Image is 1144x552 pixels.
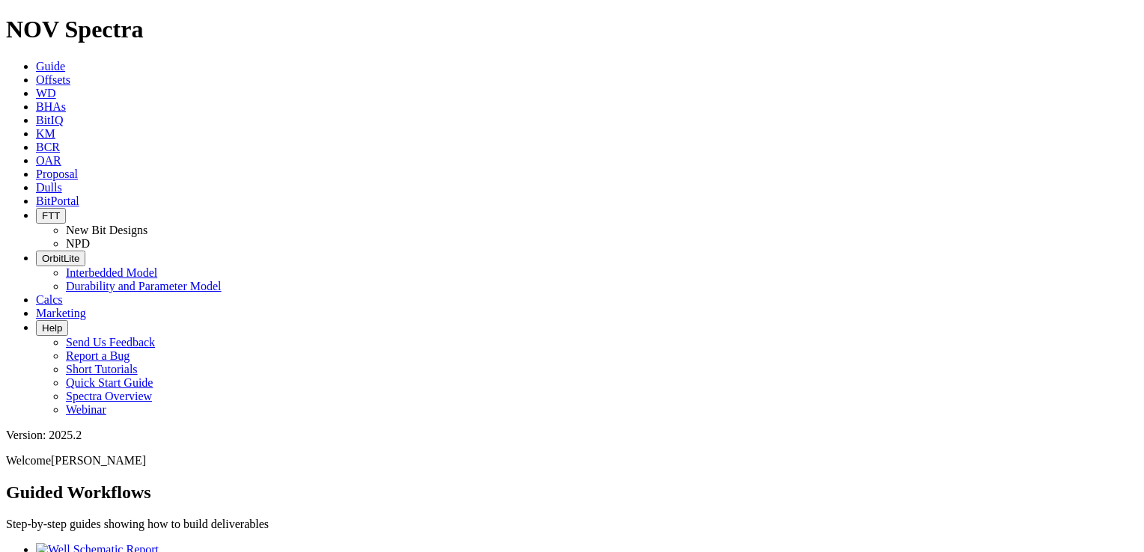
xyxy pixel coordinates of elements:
a: BitPortal [36,194,79,207]
a: Durability and Parameter Model [66,280,222,292]
span: FTT [42,210,60,221]
a: Short Tutorials [66,363,138,375]
p: Step-by-step guides showing how to build deliverables [6,518,1138,531]
button: FTT [36,208,66,224]
h1: NOV Spectra [6,16,1138,43]
a: Quick Start Guide [66,376,153,389]
a: Proposal [36,168,78,180]
a: New Bit Designs [66,224,147,236]
a: Calcs [36,293,63,306]
a: BitIQ [36,114,63,126]
a: Dulls [36,181,62,194]
a: Marketing [36,307,86,319]
span: Help [42,322,62,334]
a: NPD [66,237,90,250]
a: Spectra Overview [66,390,152,402]
p: Welcome [6,454,1138,467]
a: Webinar [66,403,106,416]
a: Offsets [36,73,70,86]
button: OrbitLite [36,251,85,266]
a: KM [36,127,55,140]
a: BCR [36,141,60,153]
a: BHAs [36,100,66,113]
a: WD [36,87,56,99]
a: Report a Bug [66,349,130,362]
span: OrbitLite [42,253,79,264]
div: Version: 2025.2 [6,429,1138,442]
a: Guide [36,60,65,73]
h2: Guided Workflows [6,482,1138,503]
a: OAR [36,154,61,167]
a: Interbedded Model [66,266,157,279]
span: [PERSON_NAME] [51,454,146,467]
a: Send Us Feedback [66,336,155,349]
button: Help [36,320,68,336]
